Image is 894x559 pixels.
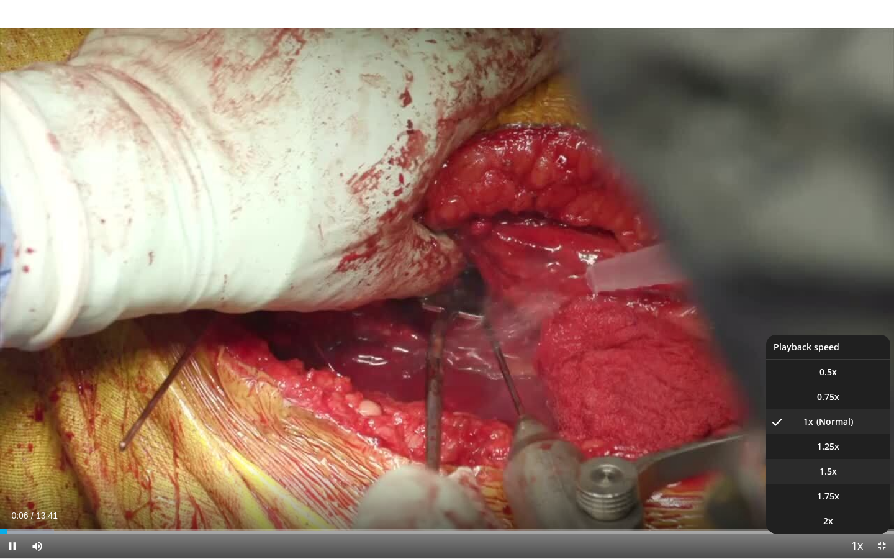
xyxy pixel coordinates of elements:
button: Playback Rate [844,534,869,558]
button: Mute [25,534,50,558]
span: 13:41 [36,511,58,520]
span: 1x [803,416,813,428]
span: 1.75x [817,490,839,502]
span: 1.25x [817,440,839,453]
span: / [31,511,34,520]
span: 0.5x [819,366,837,378]
span: 0.75x [817,391,839,403]
span: 0:06 [11,511,28,520]
span: 2x [823,515,833,527]
span: 1.5x [819,465,837,478]
button: Exit Fullscreen [869,534,894,558]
